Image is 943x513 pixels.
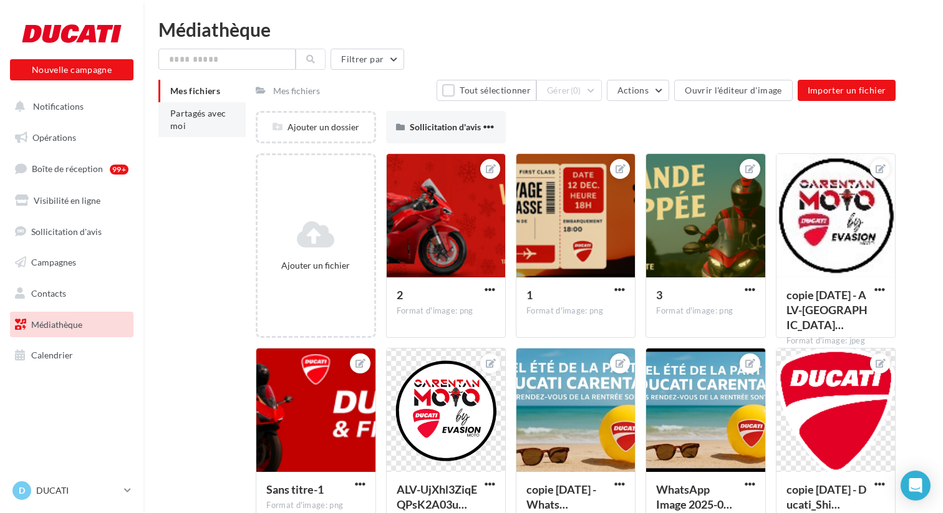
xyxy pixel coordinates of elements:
[397,482,477,511] span: ALV-UjXhl3ZiqEQPsK2A03uWkhC9uiT6-viQmepPHFeiDGCVtT85DLCL
[10,59,133,80] button: Nouvelle campagne
[656,288,662,302] span: 3
[7,249,136,276] a: Campagnes
[901,471,931,501] div: Open Intercom Messenger
[798,80,896,101] button: Importer un fichier
[31,350,73,360] span: Calendrier
[258,121,374,133] div: Ajouter un dossier
[110,165,128,175] div: 99+
[571,85,581,95] span: (0)
[7,280,136,307] a: Contacts
[397,305,495,317] div: Format d'image: png
[263,259,369,272] div: Ajouter un fichier
[7,155,136,182] a: Boîte de réception99+
[7,93,131,120] button: Notifications
[158,20,928,39] div: Médiathèque
[31,257,76,267] span: Campagnes
[266,482,324,496] span: Sans titre-1
[7,312,136,338] a: Médiathèque
[437,80,536,101] button: Tout sélectionner
[7,188,136,214] a: Visibilité en ligne
[7,125,136,151] a: Opérations
[786,482,866,511] span: copie 12-07-2025 - Ducati_Shield_2D_W - Copie
[7,219,136,245] a: Sollicitation d'avis
[36,484,119,497] p: DUCATI
[656,482,732,511] span: WhatsApp Image 2025-07-12 at 16.13.10
[10,479,133,502] a: D DUCATI
[331,49,404,70] button: Filtrer par
[526,288,533,302] span: 1
[34,195,100,206] span: Visibilité en ligne
[786,288,868,332] span: copie 11-09-2025 - ALV-UjXhl3ZiqEQPsK2A03uWkhC9uiT6-viQmepPHFeiDGCVtT85DLCL
[170,85,220,96] span: Mes fichiers
[32,132,76,143] span: Opérations
[526,305,625,317] div: Format d'image: png
[526,482,596,511] span: copie 12-07-2025 - WhatsApp Image 2025-07-12 at 16.13
[808,85,886,95] span: Importer un fichier
[32,163,103,174] span: Boîte de réception
[273,85,320,97] div: Mes fichiers
[786,335,885,347] div: Format d'image: jpeg
[410,122,481,132] span: Sollicitation d'avis
[31,226,102,236] span: Sollicitation d'avis
[674,80,792,101] button: Ouvrir l'éditeur d'image
[170,108,226,131] span: Partagés avec moi
[607,80,669,101] button: Actions
[617,85,649,95] span: Actions
[31,288,66,299] span: Contacts
[397,288,403,302] span: 2
[31,319,82,330] span: Médiathèque
[536,80,602,101] button: Gérer(0)
[33,101,84,112] span: Notifications
[7,342,136,368] a: Calendrier
[266,500,365,511] div: Format d'image: png
[656,305,755,317] div: Format d'image: png
[19,484,25,497] span: D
